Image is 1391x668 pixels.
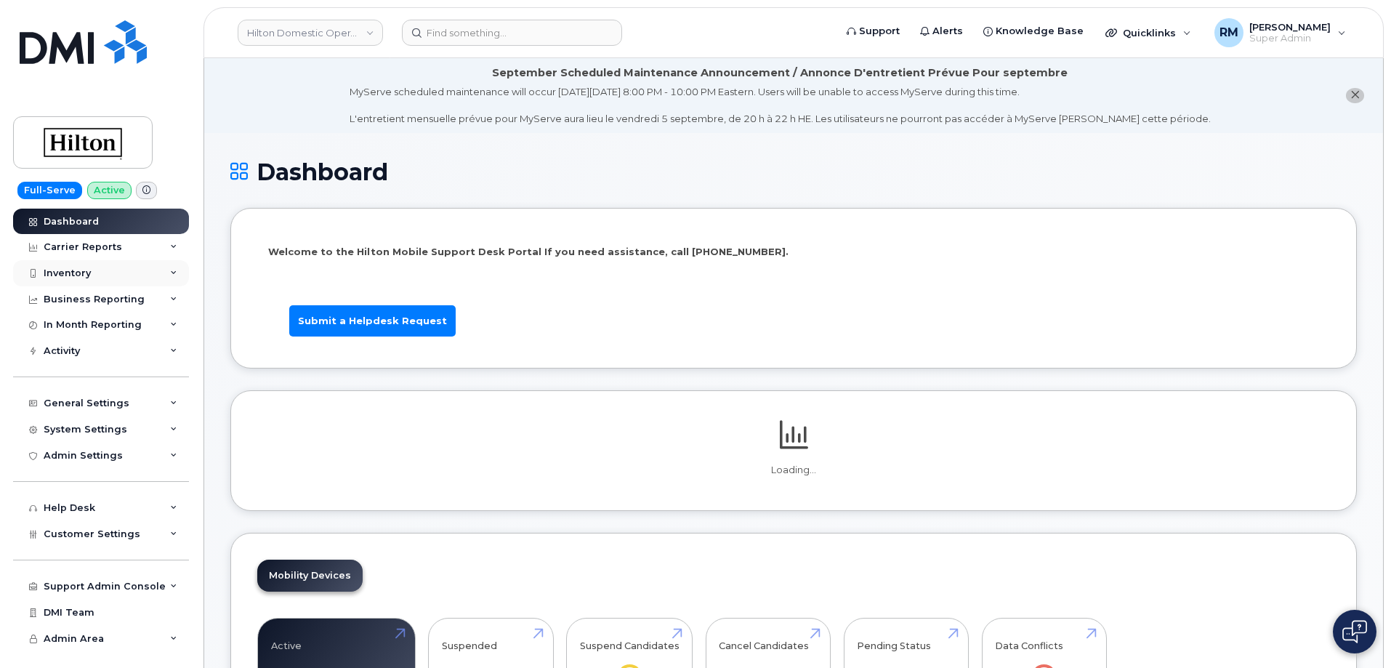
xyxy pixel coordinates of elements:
div: September Scheduled Maintenance Announcement / Annonce D'entretient Prévue Pour septembre [492,65,1068,81]
a: Mobility Devices [257,560,363,592]
p: Loading... [257,464,1330,477]
p: Welcome to the Hilton Mobile Support Desk Portal If you need assistance, call [PHONE_NUMBER]. [268,245,1319,259]
img: Open chat [1342,620,1367,643]
div: MyServe scheduled maintenance will occur [DATE][DATE] 8:00 PM - 10:00 PM Eastern. Users will be u... [350,85,1211,126]
a: Submit a Helpdesk Request [289,305,456,337]
button: close notification [1346,88,1364,103]
h1: Dashboard [230,159,1357,185]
